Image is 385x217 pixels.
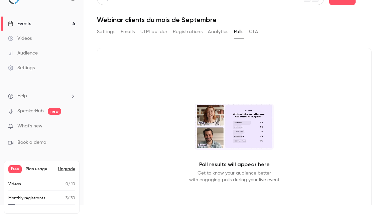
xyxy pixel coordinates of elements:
li: help-dropdown-opener [8,93,76,100]
button: Upgrade [58,167,75,172]
button: Analytics [208,26,229,37]
span: Plan usage [26,167,54,172]
p: Get to know your audience better with engaging polls during your live event [189,170,279,183]
p: / 10 [66,181,75,187]
button: CTA [249,26,258,37]
div: Events [8,20,31,27]
p: / 30 [66,195,75,201]
p: Poll results will appear here [199,160,270,169]
div: Videos [8,35,32,42]
button: UTM builder [140,26,167,37]
button: Registrations [173,26,203,37]
span: 0 [66,182,68,186]
span: new [48,108,61,115]
button: Emails [121,26,135,37]
button: Settings [97,26,115,37]
span: Free [8,165,22,173]
p: Monthly registrants [8,195,45,201]
span: Help [17,93,27,100]
button: Polls [234,26,244,37]
h1: Webinar clients du mois de Septembre [97,16,372,24]
span: 3 [66,196,68,200]
div: Audience [8,50,38,57]
a: SpeakerHub [17,108,44,115]
span: Book a demo [17,139,46,146]
span: What's new [17,123,42,130]
p: Videos [8,181,21,187]
div: Settings [8,65,35,71]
